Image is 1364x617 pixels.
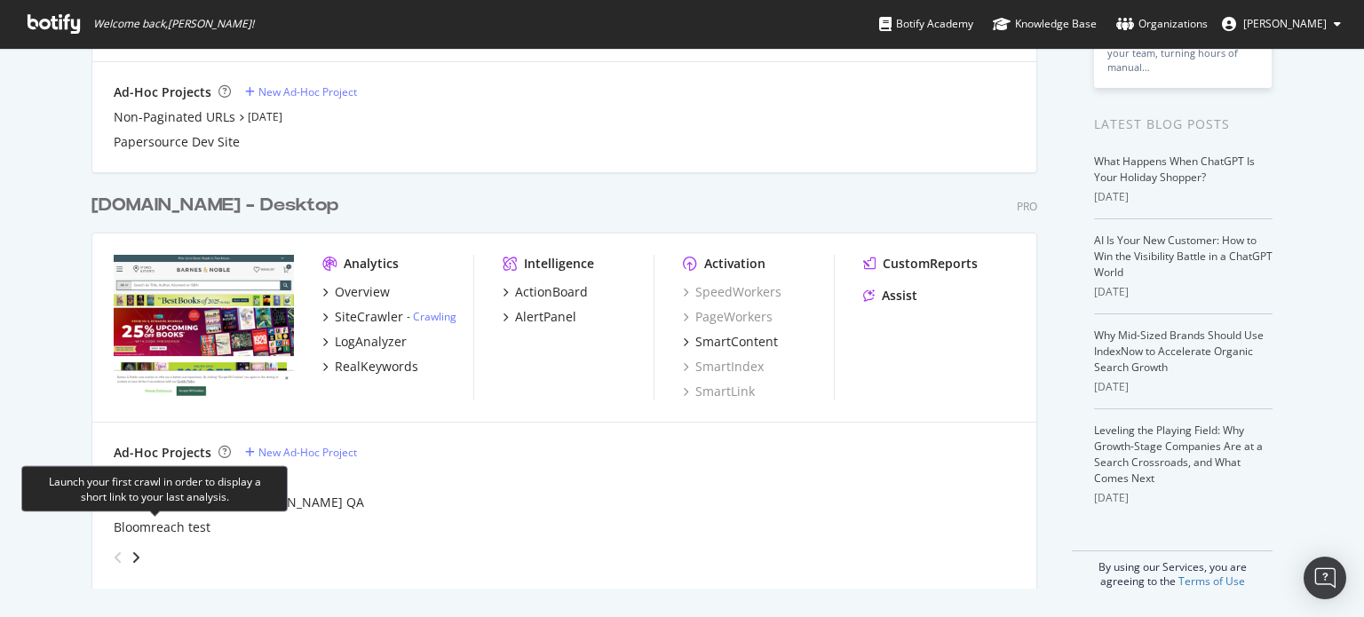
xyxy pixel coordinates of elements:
a: Terms of Use [1178,573,1245,589]
a: PageWorkers [683,308,773,326]
div: ActionBoard [515,283,588,301]
div: LogAnalyzer [335,333,407,351]
div: Launch your first crawl in order to display a short link to your last analysis. [36,473,273,503]
div: AlertPanel [515,308,576,326]
div: Activation [704,255,765,273]
div: Botify Academy [879,15,973,33]
a: Leveling the Playing Field: Why Growth-Stage Companies Are at a Search Crossroads, and What Comes... [1094,423,1263,486]
a: [DATE] [248,109,282,124]
div: angle-right [130,549,142,566]
a: SmartIndex [683,358,764,376]
div: Assist [882,287,917,305]
div: Open Intercom Messenger [1304,557,1346,599]
div: [DATE] [1094,189,1273,205]
div: [DATE] [1094,379,1273,395]
div: New Ad-Hoc Project [258,445,357,460]
a: [DOMAIN_NAME] - Desktop [91,193,345,218]
div: SmartContent [695,333,778,351]
div: Knowledge Base [993,15,1097,33]
a: ActionBoard [503,283,588,301]
a: Bloomreach test [114,518,210,536]
div: SiteCrawler [335,308,403,326]
a: RealKeywords [322,358,418,376]
div: Ad-Hoc Projects [114,444,211,462]
a: Overview [322,283,390,301]
a: SmartContent [683,333,778,351]
div: Ad-Hoc Projects [114,83,211,101]
div: Latest Blog Posts [1094,115,1273,134]
div: Analytics [344,255,399,273]
div: [DATE] [1094,284,1273,300]
button: [PERSON_NAME] [1208,10,1355,38]
a: LogAnalyzer [322,333,407,351]
a: Crawling [413,309,456,324]
div: Intelligence [524,255,594,273]
div: Organizations [1116,15,1208,33]
a: Papersource Dev Site [114,133,240,151]
a: SmartLink [683,383,755,400]
div: Overview [335,283,390,301]
div: angle-left [107,543,130,572]
div: Pro [1017,199,1037,214]
div: By using our Services, you are agreeing to the [1072,550,1273,589]
div: RealKeywords [335,358,418,376]
div: - [407,309,456,324]
a: New Ad-Hoc Project [245,445,357,460]
a: New Ad-Hoc Project [245,84,357,99]
a: CustomReports [863,255,978,273]
div: [DOMAIN_NAME] - Desktop [91,193,338,218]
a: AI Is Your New Customer: How to Win the Visibility Battle in a ChatGPT World [1094,233,1273,280]
span: Welcome back, [PERSON_NAME] ! [93,17,254,31]
a: SpeedWorkers [683,283,781,301]
img: barnesandnoble.com [114,255,294,399]
a: Non-Paginated URLs [114,108,235,126]
a: Assist [863,287,917,305]
span: Jessica Flareau [1243,16,1327,31]
a: SiteCrawler- Crawling [322,308,456,326]
a: What Happens When ChatGPT Is Your Holiday Shopper? [1094,154,1255,185]
a: Why Mid-Sized Brands Should Use IndexNow to Accelerate Organic Search Growth [1094,328,1264,375]
a: AlertPanel [503,308,576,326]
div: New Ad-Hoc Project [258,84,357,99]
div: [DATE] [1094,490,1273,506]
div: CustomReports [883,255,978,273]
